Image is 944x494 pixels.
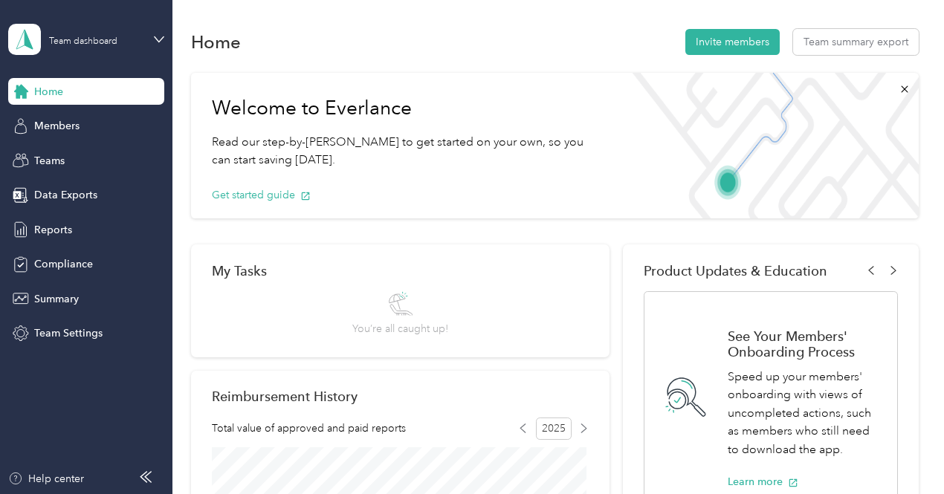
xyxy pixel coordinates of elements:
span: Members [34,118,80,134]
h1: Home [191,34,241,50]
button: Learn more [728,474,798,490]
span: Compliance [34,256,93,272]
span: Teams [34,153,65,169]
p: Read our step-by-[PERSON_NAME] to get started on your own, so you can start saving [DATE]. [212,133,600,169]
h1: Welcome to Everlance [212,97,600,120]
button: Get started guide [212,187,311,203]
span: Home [34,84,63,100]
span: Product Updates & Education [644,263,827,279]
iframe: Everlance-gr Chat Button Frame [861,411,944,494]
span: 2025 [536,417,572,440]
button: Invite members [685,29,780,55]
button: Help center [8,471,84,487]
button: Team summary export [793,29,919,55]
span: Reports [34,222,72,238]
img: Welcome to everlance [621,73,918,218]
div: Team dashboard [49,37,117,46]
span: Total value of approved and paid reports [212,420,406,436]
div: My Tasks [212,263,589,279]
span: Data Exports [34,187,97,203]
h1: See Your Members' Onboarding Process [728,328,882,360]
span: You’re all caught up! [352,321,448,337]
p: Speed up your members' onboarding with views of uncompleted actions, such as members who still ne... [728,368,882,459]
span: Team Settings [34,325,103,341]
span: Summary [34,291,79,307]
h2: Reimbursement History [212,389,358,404]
